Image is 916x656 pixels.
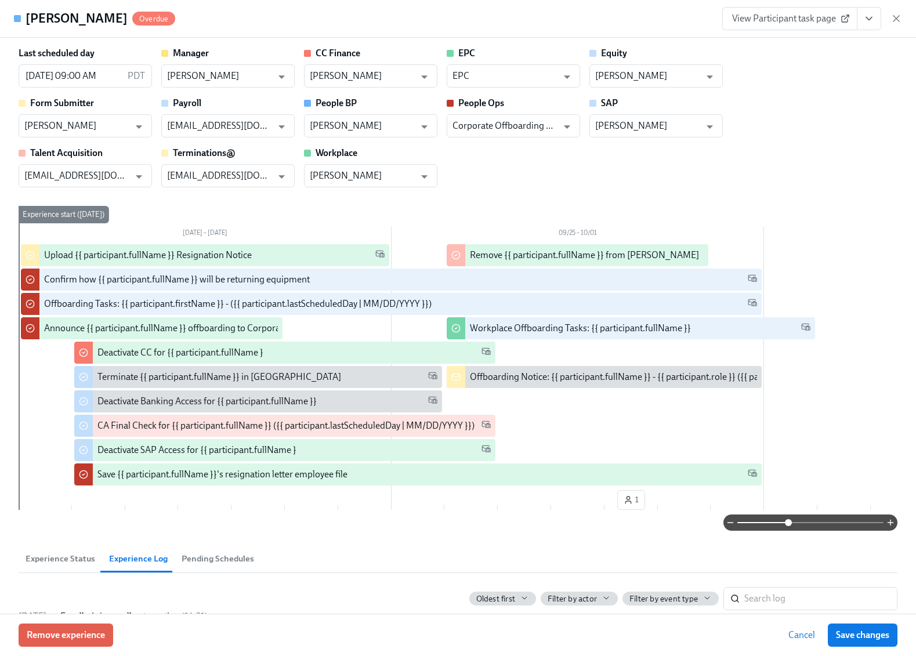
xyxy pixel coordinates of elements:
[458,48,475,59] strong: EPC
[182,611,208,622] span: ( 14:21 )
[132,15,175,23] span: Overdue
[548,593,597,604] span: Filter by actor
[558,118,576,136] button: Open
[97,346,263,359] div: Deactivate CC for {{ participant.fullName }
[722,7,857,30] a: View Participant task page
[30,147,103,158] strong: Talent Acquisition
[273,168,291,186] button: Open
[19,47,95,60] label: Last scheduled day
[601,97,618,108] strong: SAP
[44,298,432,310] div: Offboarding Tasks: {{ participant.firstName }} - ({{ participant.lastScheduledDay | MM/DD/YYYY }})
[97,468,347,481] div: Save {{ participant.fullName }}'s resignation letter employee file
[415,68,433,86] button: Open
[44,249,252,262] div: Upload {{ participant.fullName }} Resignation Notice
[470,249,699,262] div: Remove {{ participant.fullName }} from [PERSON_NAME]
[97,371,341,383] div: Terminate {{ participant.fullName }} in [GEOGRAPHIC_DATA]
[748,298,757,311] span: Work Email
[97,444,296,456] div: Deactivate SAP Access for {{ participant.fullName }
[26,10,128,27] h4: [PERSON_NAME]
[481,346,491,360] span: Work Email
[173,97,201,108] strong: Payroll
[415,168,433,186] button: Open
[857,7,881,30] button: View task page
[701,118,719,136] button: Open
[316,97,357,108] strong: People BP
[732,13,848,24] span: View Participant task page
[97,419,475,432] div: CA Final Check for {{ participant.fullName }} ({{ participant.lastScheduledDay | MM/DD/YYYY }})
[481,419,491,433] span: Work Email
[788,629,815,641] span: Cancel
[128,70,145,82] p: PDT
[470,322,691,335] div: Workplace Offboarding Tasks: {{ participant.fullName }}
[701,68,719,86] button: Open
[601,48,627,59] strong: Equity
[748,273,757,287] span: Work Email
[316,48,360,59] strong: CC Finance
[469,592,536,606] button: Oldest first
[273,118,291,136] button: Open
[415,118,433,136] button: Open
[19,624,113,647] button: Remove experience
[109,552,168,566] span: Experience Log
[748,468,757,481] span: Work Email
[273,68,291,86] button: Open
[617,490,645,510] button: 1
[458,97,504,108] strong: People Ops
[30,97,94,108] strong: Form Submitter
[780,624,823,647] button: Cancel
[316,147,357,158] strong: Workplace
[19,611,46,622] span: [DATE]
[130,118,148,136] button: Open
[836,629,889,641] span: Save changes
[44,273,310,286] div: Confirm how {{ participant.fullName }} will be returning equipment
[375,249,385,262] span: Work Email
[744,587,897,610] input: Search log
[19,227,392,242] div: [DATE] – [DATE]
[97,395,317,408] div: Deactivate Banking Access for {{ participant.fullName }}
[130,168,148,186] button: Open
[629,593,698,604] span: Filter by event type
[44,322,353,335] div: Announce {{ participant.fullName }} offboarding to CorporateTerminations@?
[828,624,897,647] button: Save changes
[541,592,618,606] button: Filter by actor
[173,147,236,158] strong: Terminations@
[558,68,576,86] button: Open
[801,322,810,335] span: Work Email
[624,494,639,506] span: 1
[481,444,491,457] span: Work Email
[27,629,105,641] span: Remove experience
[428,371,437,384] span: Work Email
[60,610,897,623] div: Enrolled via enroll automation
[26,552,95,566] span: Experience Status
[392,227,765,242] div: 09/25 – 10/01
[173,48,209,59] strong: Manager
[18,206,109,223] div: Experience start ([DATE])
[182,552,254,566] span: Pending Schedules
[476,593,515,604] span: Oldest first
[622,592,719,606] button: Filter by event type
